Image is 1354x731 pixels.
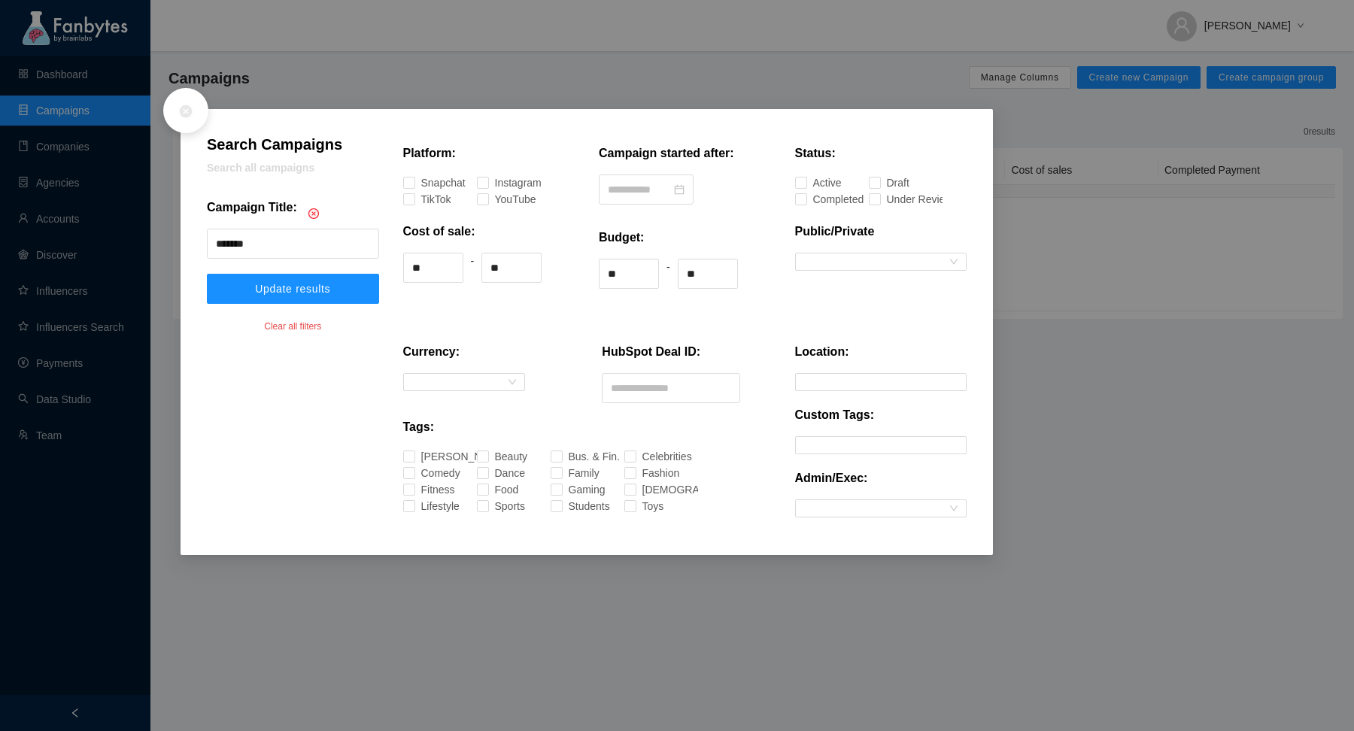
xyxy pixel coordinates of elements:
div: Celebrities [642,448,659,465]
div: Under Review [887,191,909,208]
div: - [471,253,475,283]
div: Toys [642,498,650,514]
div: - [666,259,670,289]
div: Comedy [421,465,434,481]
p: Platform: [403,144,456,162]
span: close-circle [308,208,319,219]
div: Draft [887,174,894,191]
div: Family [569,465,579,481]
p: Cost of sale: [403,223,475,241]
div: Completed [813,191,830,208]
div: Active [813,174,823,191]
div: Instagram [495,174,511,191]
p: Status: [795,144,836,162]
p: Budget: [599,229,644,247]
div: [PERSON_NAME] [421,448,450,465]
p: Tags: [403,418,434,436]
div: Dance [495,465,505,481]
div: YouTube [495,191,509,208]
p: HubSpot Deal ID: [602,343,700,361]
p: Currency: [403,343,460,361]
div: Bus. & Fin. [569,448,586,465]
p: Clear all filters [207,319,379,334]
span: close-circle [178,104,193,119]
div: TikTok [421,191,431,208]
p: Search all campaigns [207,159,379,176]
div: [DEMOGRAPHIC_DATA] [642,481,682,498]
p: Campaign started after: [599,144,734,162]
button: Update results [207,274,379,304]
p: Public/Private [795,223,875,241]
div: Students [569,498,582,514]
div: Snapchat [421,174,436,191]
div: Fitness [421,481,433,498]
div: Food [495,481,503,498]
p: Campaign Title: [207,199,297,217]
div: Lifestyle [421,498,434,514]
p: Admin/Exec: [795,469,868,487]
p: Location: [795,343,849,361]
div: Sports [495,498,505,514]
div: Gaming [569,481,581,498]
div: Beauty [495,448,506,465]
div: Fashion [642,465,655,481]
p: Custom Tags: [795,406,874,424]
